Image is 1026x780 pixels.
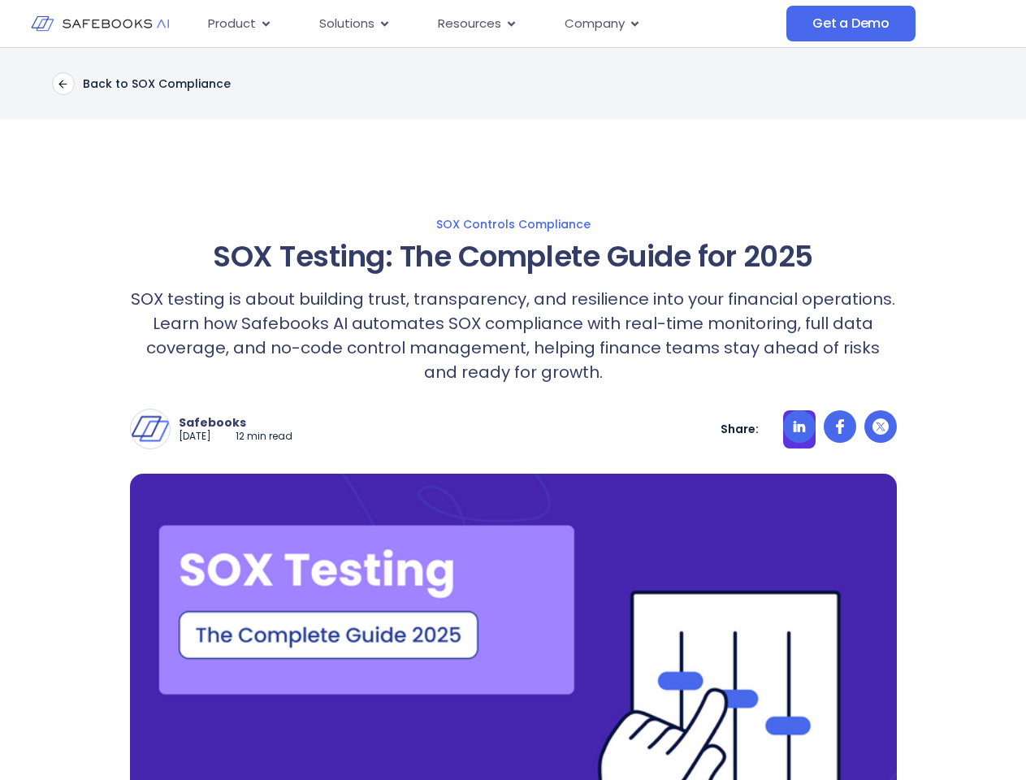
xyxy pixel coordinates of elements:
[16,217,1010,232] a: SOX Controls Compliance
[812,15,890,32] span: Get a Demo
[438,15,501,33] span: Resources
[195,8,786,40] nav: Menu
[52,72,231,95] a: Back to SOX Compliance
[83,76,231,91] p: Back to SOX Compliance
[721,422,759,436] p: Share:
[130,287,897,384] p: SOX testing is about building trust, transparency, and resilience into your financial operations....
[195,8,786,40] div: Menu Toggle
[179,415,292,430] p: Safebooks
[236,430,292,444] p: 12 min read
[565,15,625,33] span: Company
[786,6,916,41] a: Get a Demo
[319,15,374,33] span: Solutions
[208,15,256,33] span: Product
[131,409,170,448] img: Safebooks
[130,240,897,274] h1: SOX Testing: The Complete Guide for 2025
[179,430,211,444] p: [DATE]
